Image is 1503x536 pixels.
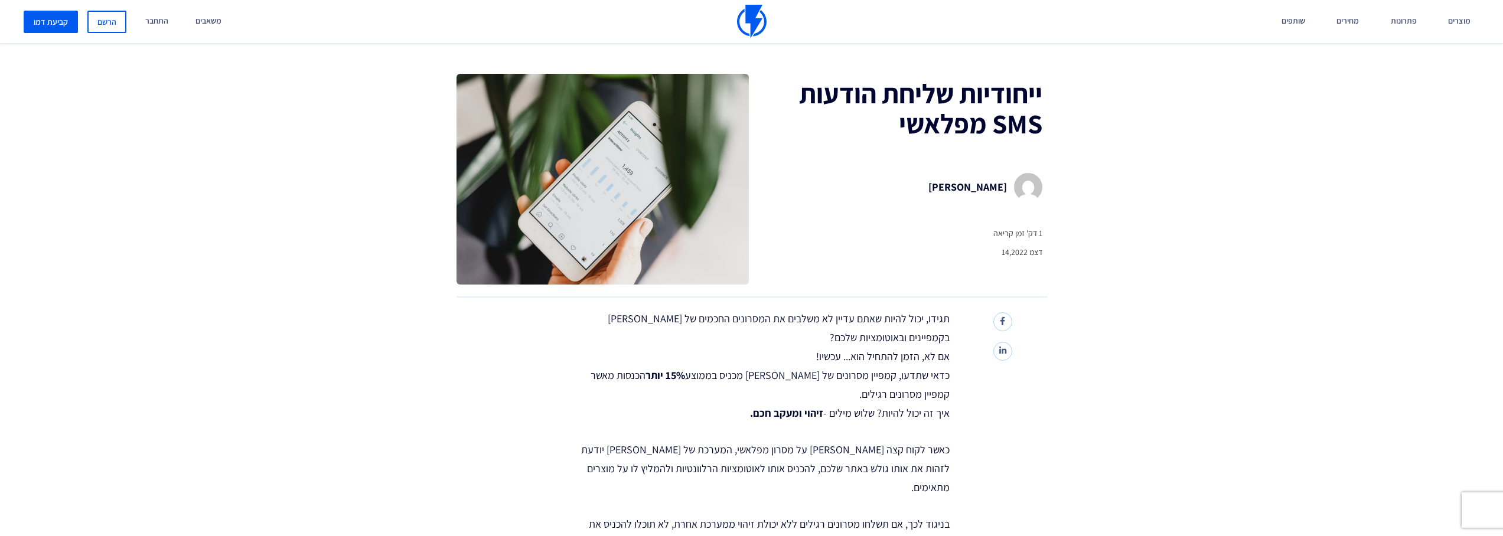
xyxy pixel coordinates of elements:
[750,406,823,420] strong: זיהוי ומעקב חכם.
[566,309,950,423] p: תגידו, יכול להיות שאתם עדיין לא משלבים את המסרונים החכמים של [PERSON_NAME] בקמפיינים ובאוטומציות ...
[993,227,1042,239] span: 1 דק' זמן קריאה
[566,440,950,497] p: כאשר לקוח קצה [PERSON_NAME] על מסרון מפלאשי, המערכת של [PERSON_NAME] יודעת לזהות את אותו גולש באת...
[24,11,78,33] a: קביעת דמו
[928,178,1007,197] p: [PERSON_NAME]
[754,79,1042,138] h1: ייחודיות שליחת הודעות SMS מפלאשי
[87,11,126,33] a: הרשם
[993,246,1042,258] span: דצמ 14,2022
[645,368,685,382] strong: 15% יותר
